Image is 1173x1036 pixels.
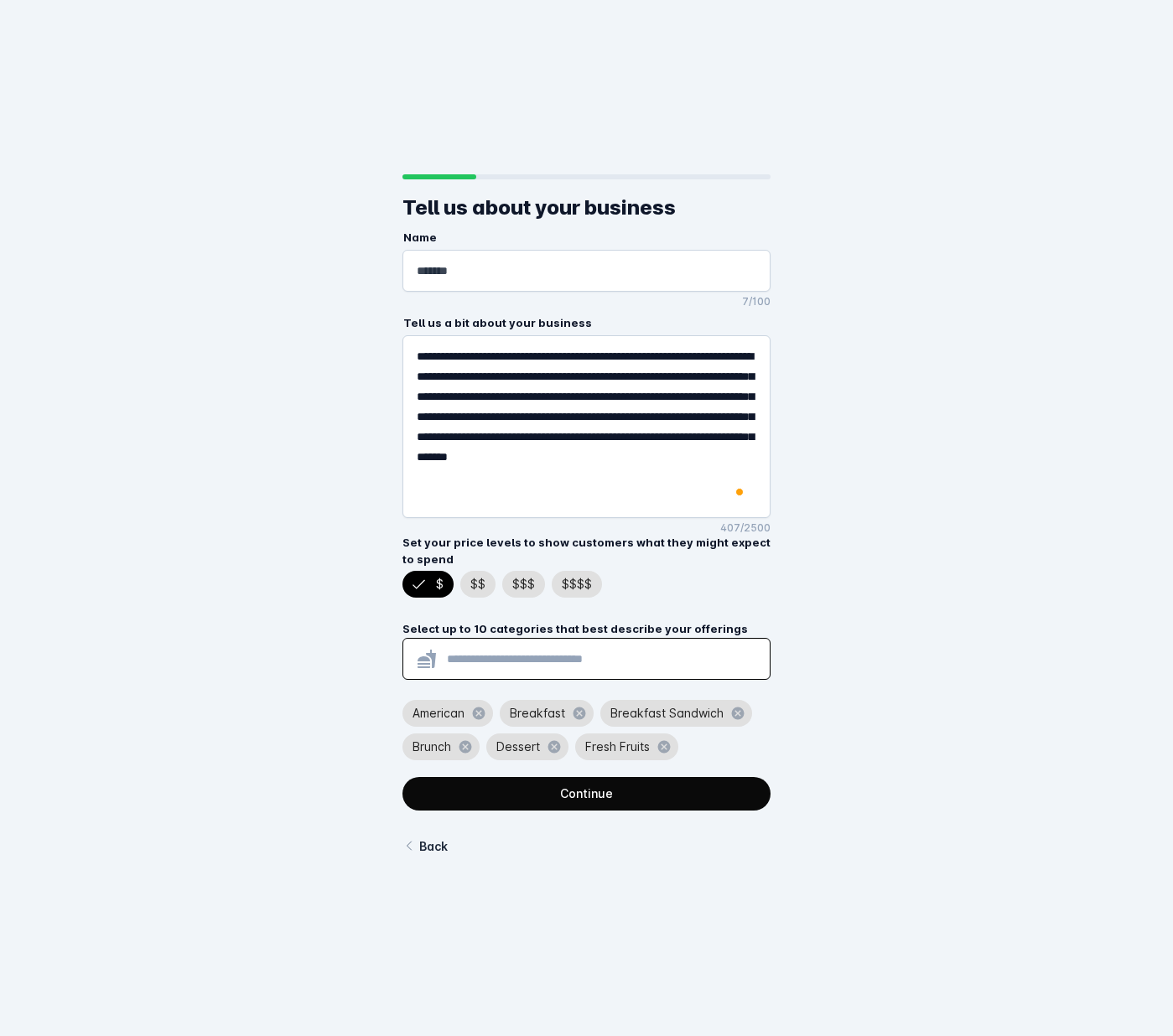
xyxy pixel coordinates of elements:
[402,193,771,223] div: Tell us about your business
[724,703,752,723] button: 'remove'
[413,737,451,757] span: Brunch
[402,621,771,638] div: Select up to 10 categories that best describe your offerings
[465,703,493,723] button: 'remove'
[402,535,771,567] div: Set your price levels to show customers what they might expect to spend
[402,567,771,601] mat-chip-listbox: Enter price ranges
[470,574,485,594] span: $$
[562,574,592,594] span: $$$$
[496,737,540,757] span: Dessert
[436,574,444,594] span: $
[565,703,594,723] button: 'remove'
[413,703,465,723] span: American
[402,777,771,811] button: continue
[560,788,613,800] div: Continue
[720,518,771,535] mat-hint: 407/2500
[403,316,592,329] mat-label: Tell us a bit about your business
[510,703,565,723] span: Breakfast
[512,574,535,594] span: $$$
[540,737,568,757] button: 'remove'
[417,346,762,507] textarea: To enrich screen reader interactions, please activate Accessibility in Grammarly extension settings
[610,703,724,723] span: Breakfast Sandwich
[585,737,650,757] span: Fresh Fruits
[402,697,771,764] mat-chip-grid: Enter keywords
[650,737,678,757] button: 'remove'
[403,231,437,244] mat-label: Name
[742,292,771,308] mat-hint: 7/100
[451,737,480,757] button: 'remove'
[419,837,448,855] div: Back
